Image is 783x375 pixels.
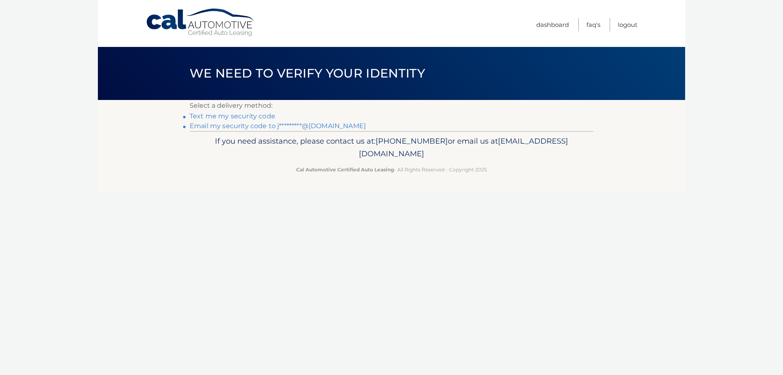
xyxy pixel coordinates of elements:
p: If you need assistance, please contact us at: or email us at [195,135,588,161]
span: [PHONE_NUMBER] [376,136,448,146]
span: We need to verify your identity [190,66,425,81]
p: Select a delivery method: [190,100,593,111]
a: FAQ's [586,18,600,31]
a: Text me my security code [190,112,275,120]
a: Logout [618,18,637,31]
a: Email my security code to j*********@[DOMAIN_NAME] [190,122,366,130]
p: - All Rights Reserved - Copyright 2025 [195,165,588,174]
a: Dashboard [536,18,569,31]
strong: Cal Automotive Certified Auto Leasing [296,166,394,173]
a: Cal Automotive [146,8,256,37]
